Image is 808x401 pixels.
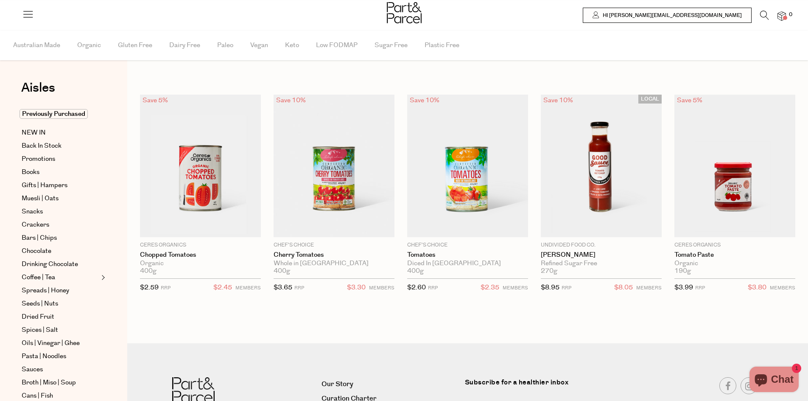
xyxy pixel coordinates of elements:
div: Refined Sugar Free [541,260,662,267]
button: Expand/Collapse Coffee | Tea [99,272,105,283]
span: $3.30 [347,282,366,293]
a: Oils | Vinegar | Ghee [22,338,99,348]
small: MEMBERS [503,285,528,291]
a: Crackers [22,220,99,230]
inbox-online-store-chat: Shopify online store chat [747,367,801,394]
a: Seeds | Nuts [22,299,99,309]
a: Sauces [22,365,99,375]
span: Seeds | Nuts [22,299,58,309]
span: 400g [274,267,290,275]
span: Muesli | Oats [22,193,59,204]
a: Previously Purchased [22,109,99,119]
span: Oils | Vinegar | Ghee [22,338,80,348]
p: Ceres Organics [140,241,261,249]
p: Ceres Organics [674,241,795,249]
a: [PERSON_NAME] [541,251,662,259]
img: Tomato Paste [674,95,795,237]
a: Gifts | Hampers [22,180,99,191]
span: $3.80 [748,282,766,293]
a: Bars | Chips [22,233,99,243]
div: Diced In [GEOGRAPHIC_DATA] [407,260,528,267]
img: Cherry Tomatoes [274,95,394,237]
span: Back In Stock [22,141,62,151]
small: MEMBERS [235,285,261,291]
span: 400g [407,267,424,275]
span: Plastic Free [425,31,459,60]
a: Books [22,167,99,177]
span: Crackers [22,220,49,230]
img: Tomato Ketchup [541,95,662,237]
span: 400g [140,267,157,275]
span: Organic [77,31,101,60]
span: Gluten Free [118,31,152,60]
img: Chopped Tomatoes [140,95,261,237]
span: Australian Made [13,31,60,60]
span: $8.95 [541,283,559,292]
span: Dairy Free [169,31,200,60]
span: Aisles [21,79,55,97]
a: Chocolate [22,246,99,256]
span: $2.59 [140,283,159,292]
p: Chef's Choice [274,241,394,249]
a: Chopped Tomatoes [140,251,261,259]
span: Previously Purchased [20,109,88,119]
span: Sauces [22,365,43,375]
span: $8.05 [614,282,633,293]
span: Bars | Chips [22,233,57,243]
span: Drinking Chocolate [22,259,78,269]
a: Dried Fruit [22,312,99,322]
span: Vegan [250,31,268,60]
a: Snacks [22,207,99,217]
img: Tomatoes [407,95,528,237]
a: Promotions [22,154,99,164]
p: Undivided Food Co. [541,241,662,249]
span: Chocolate [22,246,51,256]
div: Save 10% [274,95,308,106]
span: LOCAL [638,95,662,104]
div: Save 5% [674,95,705,106]
a: Our Story [322,379,459,390]
span: $3.99 [674,283,693,292]
a: 0 [777,11,786,20]
span: Pasta | Noodles [22,351,66,362]
span: Spices | Salt [22,325,58,335]
p: Chef's Choice [407,241,528,249]
div: Save 10% [407,95,442,106]
small: RRP [294,285,304,291]
span: 190g [674,267,691,275]
small: RRP [562,285,571,291]
span: Sugar Free [375,31,408,60]
div: Organic [140,260,261,267]
span: Low FODMAP [316,31,358,60]
a: Back In Stock [22,141,99,151]
a: Spreads | Honey [22,286,99,296]
span: $2.45 [213,282,232,293]
span: Books [22,167,39,177]
a: Aisles [21,81,55,103]
a: Pasta | Noodles [22,351,99,362]
a: Drinking Chocolate [22,259,99,269]
a: NEW IN [22,128,99,138]
span: Gifts | Hampers [22,180,67,191]
span: Keto [285,31,299,60]
label: Subscribe for a healthier inbox [465,377,615,394]
span: 0 [787,11,794,19]
div: Save 5% [140,95,171,106]
small: RRP [428,285,438,291]
a: Coffee | Tea [22,272,99,283]
small: RRP [161,285,171,291]
span: NEW IN [22,128,46,138]
span: Broth | Miso | Soup [22,378,76,388]
span: Dried Fruit [22,312,54,322]
span: Promotions [22,154,55,164]
small: RRP [695,285,705,291]
a: Tomato Paste [674,251,795,259]
a: Broth | Miso | Soup [22,378,99,388]
a: Hi [PERSON_NAME][EMAIL_ADDRESS][DOMAIN_NAME] [583,8,752,23]
div: Save 10% [541,95,576,106]
div: Whole in [GEOGRAPHIC_DATA] [274,260,394,267]
span: $2.60 [407,283,426,292]
span: Paleo [217,31,233,60]
a: Cherry Tomatoes [274,251,394,259]
span: 270g [541,267,557,275]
